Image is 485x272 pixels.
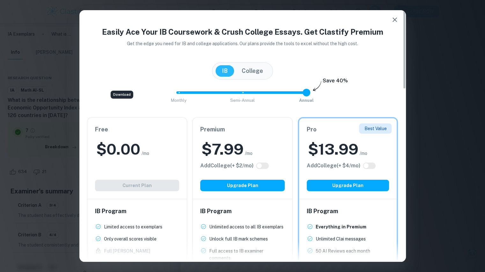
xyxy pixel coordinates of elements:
span: /mo [142,150,149,157]
p: Unlimited access to all IB exemplars [209,223,283,230]
h6: IB Program [307,207,389,216]
p: Unlock full IB mark schemes [209,235,268,242]
h6: Click to see all the additional College features. [307,162,360,170]
h6: Click to see all the additional College features. [200,162,254,170]
span: /mo [245,150,253,157]
span: /mo [360,150,367,157]
span: Annual [299,98,314,103]
button: Upgrade Plan [307,180,389,191]
h2: $ 7.99 [202,139,244,159]
p: Get the edge you need for IB and college applications. Our plans provide the tools to excel witho... [118,40,367,47]
h6: Premium [200,125,285,134]
p: Limited access to exemplars [104,223,162,230]
p: Unlimited Clai messages [316,235,366,242]
button: College [235,65,269,77]
span: Semi-Annual [230,98,255,103]
h6: IB Program [200,207,285,216]
p: Everything in Premium [316,223,366,230]
h2: $ 13.99 [308,139,358,159]
button: Upgrade Plan [200,180,285,191]
h6: Save 40% [323,77,348,88]
h2: $ 0.00 [96,139,140,159]
h4: Easily Ace Your IB Coursework & Crush College Essays. Get Clastify Premium [87,26,398,38]
p: Only overall scores visible [104,235,157,242]
p: Best Value [364,125,386,132]
span: Monthly [171,98,187,103]
div: Download [111,91,133,99]
img: subscription-arrow.svg [313,81,321,92]
h6: IB Program [95,207,180,216]
h6: Pro [307,125,389,134]
h6: Free [95,125,180,134]
button: IB [216,65,234,77]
